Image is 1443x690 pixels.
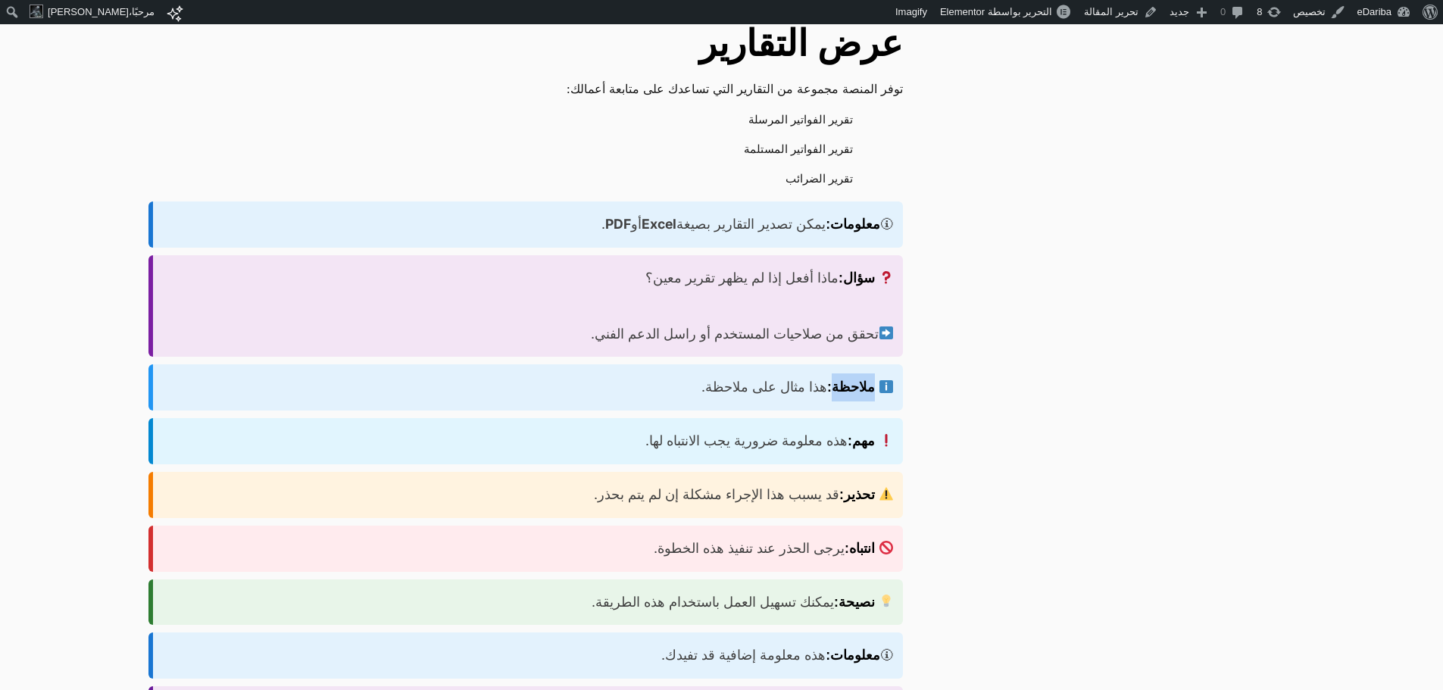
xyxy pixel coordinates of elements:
[845,541,875,556] strong: انتباه:
[148,418,903,464] div: هذه معلومة ضرورية يجب الانتباه لها.
[834,595,875,610] strong: نصيحة:
[148,632,903,679] div: 🛈 هذه معلومة إضافية قد تفيدك.
[164,165,873,195] li: تقرير الضرائب
[826,217,880,232] strong: معلومات:
[148,526,903,572] div: يرجى الحذر عند تنفيذ هذه الخطوة.
[839,270,875,286] strong: سؤال:
[839,487,875,502] strong: تحذير:
[879,433,893,447] img: ❗
[879,326,893,340] img: ➡️
[879,541,893,554] img: 🚫
[148,79,903,98] p: توفر المنصة مجموعة من التقارير التي تساعدك على متابعة أعمالك:
[164,106,873,136] li: تقرير الفواتير المرسلة
[848,433,875,448] strong: مهم:
[148,472,903,518] div: قد يسبب هذا الإجراء مشكلة إن لم يتم بحذر.
[879,380,893,394] img: ℹ️
[148,255,903,357] div: ماذا أفعل إذا لم يظهر تقرير معين؟ تحقق من صلاحيات المستخدم أو راسل الدعم الفني.
[148,364,903,411] div: هذا مثال على ملاحظة.
[826,648,880,663] strong: معلومات:
[879,487,893,501] img: ⚠️
[164,136,873,165] li: تقرير الفواتير المستلمة
[148,17,903,71] h2: عرض التقارير
[940,6,1052,17] span: التحرير بواسطة Elementor
[148,201,903,248] div: 🛈 يمكن تصدير التقارير بصيغة أو .
[642,216,676,232] b: Excel
[879,270,893,284] img: ❓
[148,579,903,626] div: يمكنك تسهيل العمل باستخدام هذه الطريقة.
[879,595,893,608] img: 💡
[605,216,631,232] b: PDF
[827,379,875,395] strong: ملاحظة:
